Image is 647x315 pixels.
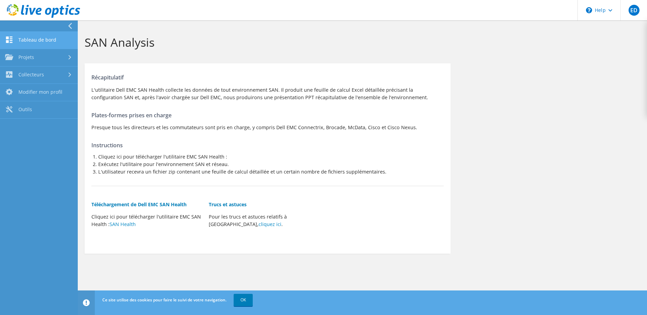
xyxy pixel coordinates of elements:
[98,161,444,168] li: Exécutez l'utilitaire pour l'environnement SAN et réseau.
[259,221,281,227] a: cliquez ici
[209,213,319,228] p: Pour les trucs et astuces relatifs à [GEOGRAPHIC_DATA], .
[91,201,202,208] h5: Téléchargement de Dell EMC SAN Health
[109,221,136,227] a: SAN Health
[91,124,444,131] p: Presque tous les directeurs et les commutateurs sont pris en charge, y compris Dell EMC Connectri...
[629,5,639,16] span: ED
[209,201,319,208] h5: Trucs et astuces
[91,74,444,81] h4: Récapitulatif
[91,111,444,119] h4: Plates-formes prises en charge
[102,297,226,303] span: Ce site utilise des cookies pour faire le suivi de votre navigation.
[91,86,444,101] p: L'utilitaire Dell EMC SAN Health collecte les données de tout environnement SAN. Il produit une f...
[98,168,444,176] li: L'utilisateur recevra un fichier zip contenant une feuille de calcul détaillée et un certain nomb...
[91,141,444,149] h4: Instructions
[586,7,592,13] svg: \n
[91,213,202,228] p: Cliquez ici pour télécharger l'utilitaire EMC SAN Health :
[234,294,253,306] a: OK
[98,153,444,161] li: Cliquez ici pour télécharger l'utilitaire EMC SAN Health :
[85,35,637,49] h1: SAN Analysis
